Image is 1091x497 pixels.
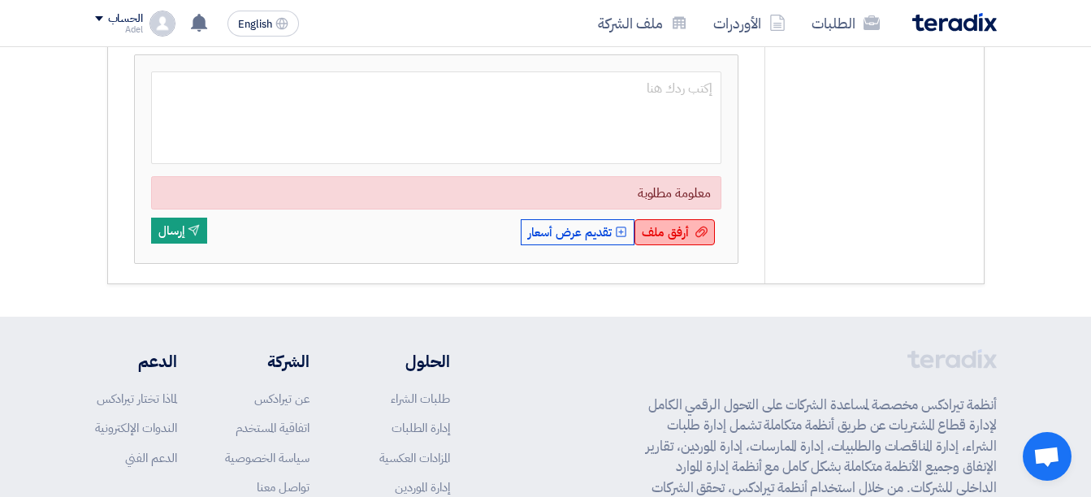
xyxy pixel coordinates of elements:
a: طلبات الشراء [391,390,450,408]
li: الشركة [225,349,310,374]
img: Teradix logo [912,13,997,32]
a: الدعم الفني [125,449,177,467]
div: الحساب [108,12,143,26]
div: Adel [95,25,143,34]
button: English [227,11,299,37]
a: تواصل معنا [257,478,310,496]
button: إرسال [151,218,207,244]
a: اتفاقية المستخدم [236,419,310,437]
button: تقديم عرض أسعار [521,219,634,245]
a: سياسة الخصوصية [225,449,310,467]
a: إدارة الموردين [395,478,450,496]
a: لماذا تختار تيرادكس [97,390,177,408]
div: معلومة مطلوبة [162,184,711,203]
a: المزادات العكسية [379,449,450,467]
span: English [238,19,272,30]
div: Open chat [1023,432,1072,481]
a: إدارة الطلبات [392,419,450,437]
li: الدعم [95,349,177,374]
a: الطلبات [799,4,893,42]
img: profile_test.png [149,11,175,37]
li: الحلول [358,349,450,374]
a: الأوردرات [700,4,799,42]
a: ملف الشركة [585,4,700,42]
a: عن تيرادكس [254,390,310,408]
a: الندوات الإلكترونية [95,419,177,437]
span: أرفق ملف [642,223,689,241]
